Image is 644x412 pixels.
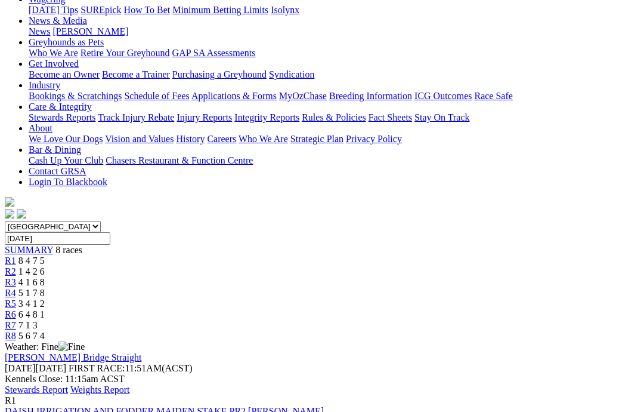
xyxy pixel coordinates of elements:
[5,331,16,341] a: R8
[5,209,14,219] img: facebook.svg
[29,134,639,144] div: About
[29,166,86,176] a: Contact GRSA
[5,374,639,385] div: Kennels Close: 11:15am ACST
[29,5,639,16] div: Wagering
[29,48,639,59] div: Greyhounds as Pets
[176,134,205,144] a: History
[5,245,53,255] a: SUMMARY
[191,91,277,101] a: Applications & Forms
[234,112,299,122] a: Integrity Reports
[105,134,174,144] a: Vision and Values
[5,299,16,309] a: R5
[29,5,78,15] a: [DATE] Tips
[5,197,14,207] img: logo-grsa-white.png
[207,134,236,144] a: Careers
[290,134,343,144] a: Strategic Plan
[5,395,16,405] span: R1
[29,91,122,101] a: Bookings & Scratchings
[172,48,256,58] a: GAP SA Assessments
[29,26,50,36] a: News
[29,80,60,90] a: Industry
[279,91,327,101] a: MyOzChase
[5,266,16,276] a: R2
[269,69,314,79] a: Syndication
[80,5,121,15] a: SUREpick
[98,112,174,122] a: Track Injury Rebate
[18,299,45,309] span: 3 4 1 2
[124,91,189,101] a: Schedule of Fees
[369,112,412,122] a: Fact Sheets
[239,134,288,144] a: Who We Are
[346,134,402,144] a: Privacy Policy
[172,69,267,79] a: Purchasing a Greyhound
[124,5,171,15] a: How To Bet
[5,363,36,373] span: [DATE]
[5,320,16,330] a: R7
[5,256,16,266] a: R1
[69,363,125,373] span: FIRST RACE:
[302,112,366,122] a: Rules & Policies
[414,112,469,122] a: Stay On Track
[18,266,45,276] span: 1 4 2 6
[5,232,110,245] input: Select date
[29,155,103,165] a: Cash Up Your Club
[29,112,95,122] a: Stewards Reports
[5,309,16,319] a: R6
[414,91,472,101] a: ICG Outcomes
[29,102,92,112] a: Care & Integrity
[29,59,79,69] a: Get Involved
[5,277,16,287] a: R3
[29,177,107,187] a: Login To Blackbook
[177,112,232,122] a: Injury Reports
[58,342,85,352] img: Fine
[329,91,412,101] a: Breeding Information
[29,155,639,166] div: Bar & Dining
[29,26,639,37] div: News & Media
[29,69,100,79] a: Become an Owner
[29,123,52,133] a: About
[474,91,512,101] a: Race Safe
[29,112,639,123] div: Care & Integrity
[106,155,253,165] a: Chasers Restaurant & Function Centre
[70,385,130,395] a: Weights Report
[29,144,81,155] a: Bar & Dining
[102,69,170,79] a: Become a Trainer
[5,352,141,362] a: [PERSON_NAME] Bridge Straight
[5,288,16,298] a: R4
[80,48,170,58] a: Retire Your Greyhound
[55,245,82,255] span: 8 races
[5,363,66,373] span: [DATE]
[172,5,268,15] a: Minimum Betting Limits
[52,26,128,36] a: [PERSON_NAME]
[18,277,45,287] span: 4 1 6 8
[29,91,639,102] div: Industry
[5,342,85,352] span: Weather: Fine
[5,385,68,395] a: Stewards Report
[18,309,45,319] span: 6 4 8 1
[29,134,103,144] a: We Love Our Dogs
[18,320,38,330] span: 7 1 3
[271,5,299,15] a: Isolynx
[29,16,87,26] a: News & Media
[18,256,45,266] span: 8 4 7 5
[18,331,45,341] span: 5 6 7 4
[29,48,78,58] a: Who We Are
[29,69,639,80] div: Get Involved
[69,363,193,373] span: 11:51AM(ACST)
[17,209,26,219] img: twitter.svg
[29,37,104,47] a: Greyhounds as Pets
[18,288,45,298] span: 5 1 7 8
